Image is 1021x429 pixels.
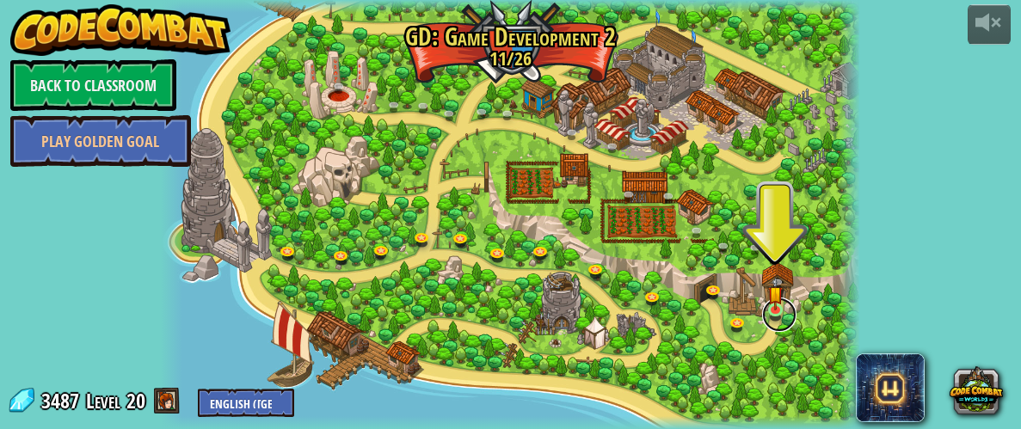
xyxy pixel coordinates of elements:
[41,387,84,414] span: 3487
[768,277,783,311] img: level-banner-started.png
[126,387,145,414] span: 20
[10,4,231,56] img: CodeCombat - Learn how to code by playing a game
[10,115,191,167] a: Play Golden Goal
[10,59,176,111] a: Back to Classroom
[86,387,120,415] span: Level
[968,4,1011,45] button: Adjust volume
